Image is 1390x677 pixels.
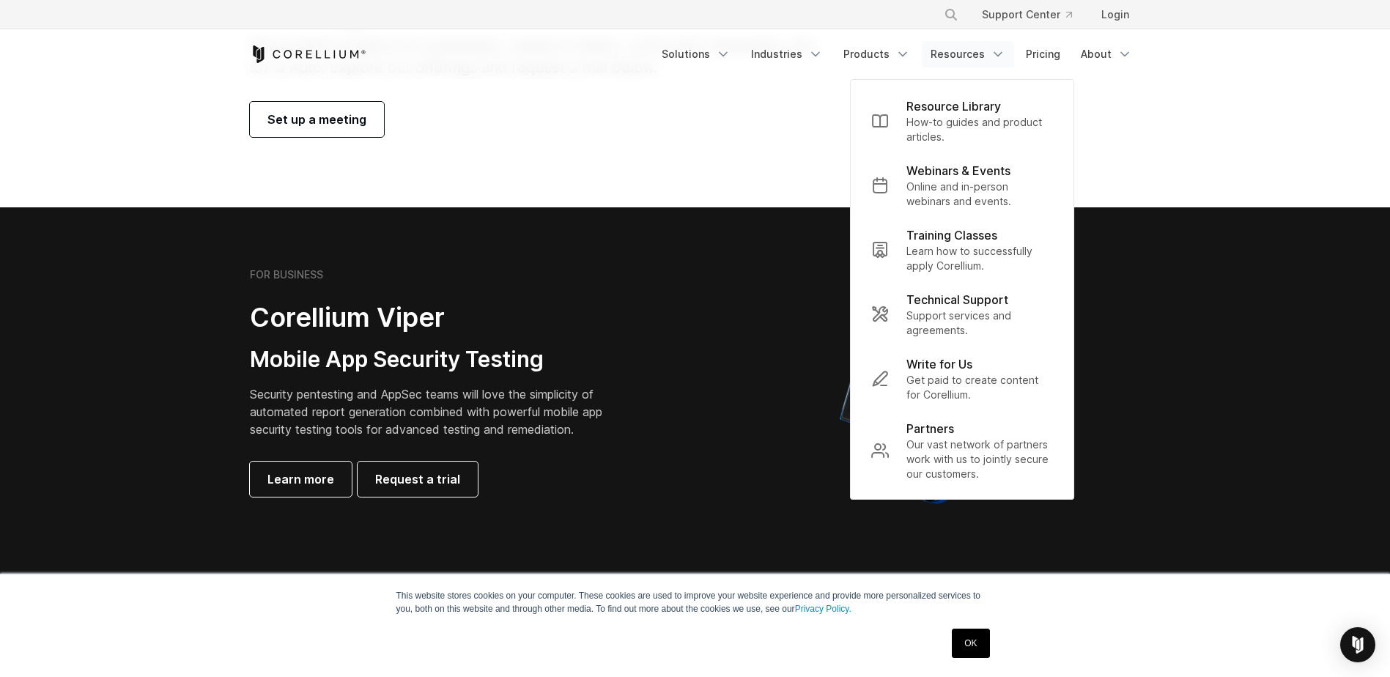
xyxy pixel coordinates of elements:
[922,41,1014,67] a: Resources
[250,102,384,137] a: Set up a meeting
[906,162,1010,180] p: Webinars & Events
[859,347,1065,411] a: Write for Us Get paid to create content for Corellium.
[906,291,1008,308] p: Technical Support
[906,97,1001,115] p: Resource Library
[835,41,919,67] a: Products
[859,218,1065,282] a: Training Classes Learn how to successfully apply Corellium.
[250,346,625,374] h3: Mobile App Security Testing
[250,45,366,63] a: Corellium Home
[653,41,739,67] a: Solutions
[742,41,832,67] a: Industries
[938,1,964,28] button: Search
[906,308,1053,338] p: Support services and agreements.
[1090,1,1141,28] a: Login
[926,1,1141,28] div: Navigation Menu
[250,301,625,334] h2: Corellium Viper
[859,89,1065,153] a: Resource Library How-to guides and product articles.
[653,41,1141,67] div: Navigation Menu
[1340,627,1375,662] div: Open Intercom Messenger
[906,115,1053,144] p: How-to guides and product articles.
[859,411,1065,490] a: Partners Our vast network of partners work with us to jointly secure our customers.
[906,180,1053,209] p: Online and in-person webinars and events.
[1017,41,1069,67] a: Pricing
[267,111,366,128] span: Set up a meeting
[375,470,460,488] span: Request a trial
[250,385,625,438] p: Security pentesting and AppSec teams will love the simplicity of automated report generation comb...
[906,244,1053,273] p: Learn how to successfully apply Corellium.
[859,282,1065,347] a: Technical Support Support services and agreements.
[906,226,997,244] p: Training Classes
[1072,41,1141,67] a: About
[906,437,1053,481] p: Our vast network of partners work with us to jointly secure our customers.
[250,268,323,281] h6: FOR BUSINESS
[906,420,954,437] p: Partners
[906,355,972,373] p: Write for Us
[906,373,1053,402] p: Get paid to create content for Corellium.
[815,254,1035,511] img: Corellium MATRIX automated report on iPhone showing app vulnerability test results across securit...
[970,1,1084,28] a: Support Center
[267,470,334,488] span: Learn more
[358,462,478,497] a: Request a trial
[795,604,851,614] a: Privacy Policy.
[952,629,989,658] a: OK
[250,462,352,497] a: Learn more
[396,589,994,615] p: This website stores cookies on your computer. These cookies are used to improve your website expe...
[859,153,1065,218] a: Webinars & Events Online and in-person webinars and events.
